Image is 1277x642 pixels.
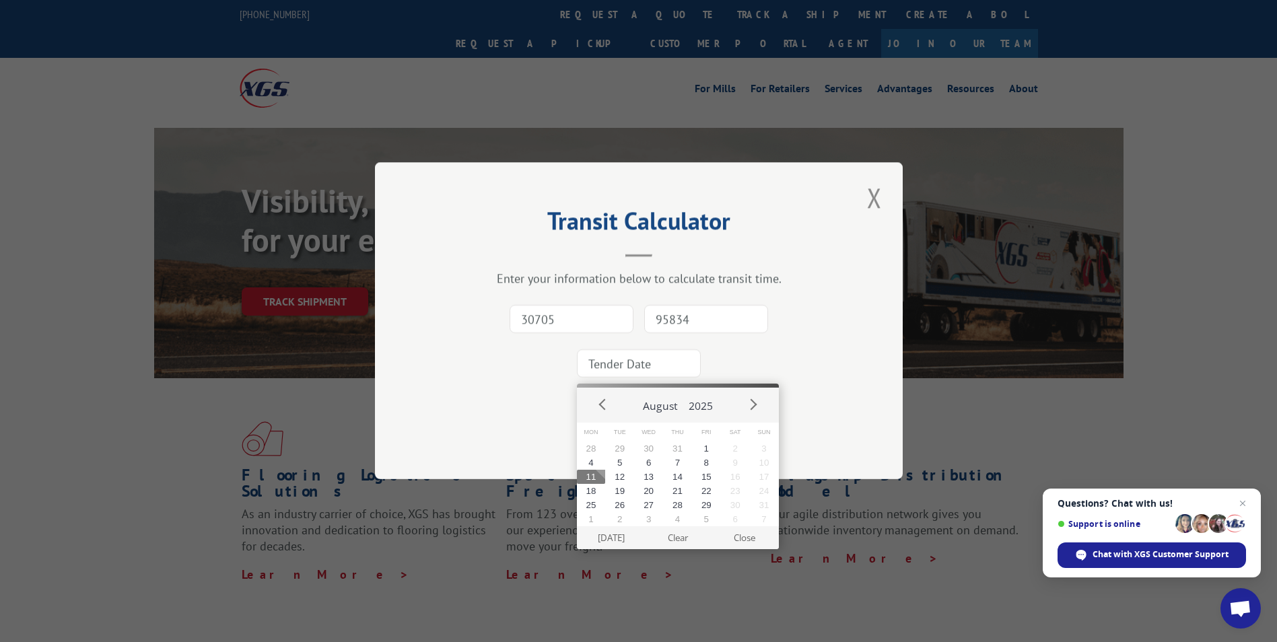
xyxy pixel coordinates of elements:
[711,526,778,549] button: Close
[663,484,692,498] button: 21
[663,441,692,456] button: 31
[721,423,750,442] span: Sat
[577,470,606,484] button: 11
[634,498,663,512] button: 27
[750,512,779,526] button: 7
[442,271,835,287] div: Enter your information below to calculate transit time.
[634,456,663,470] button: 6
[692,456,721,470] button: 8
[442,211,835,237] h2: Transit Calculator
[634,512,663,526] button: 3
[721,470,750,484] button: 16
[510,306,633,334] input: Origin Zip
[1058,519,1171,529] span: Support is online
[605,441,634,456] button: 29
[605,470,634,484] button: 12
[577,441,606,456] button: 28
[692,498,721,512] button: 29
[863,179,886,216] button: Close modal
[637,388,683,419] button: August
[577,350,701,378] input: Tender Date
[605,423,634,442] span: Tue
[605,484,634,498] button: 19
[721,484,750,498] button: 23
[1093,548,1229,561] span: Chat with XGS Customer Support
[605,456,634,470] button: 5
[1058,498,1246,509] span: Questions? Chat with us!
[750,456,779,470] button: 10
[721,456,750,470] button: 9
[663,456,692,470] button: 7
[663,470,692,484] button: 14
[750,441,779,456] button: 3
[634,423,663,442] span: Wed
[721,512,750,526] button: 6
[692,512,721,526] button: 5
[593,394,613,414] button: Prev
[692,470,721,484] button: 15
[750,470,779,484] button: 17
[577,456,606,470] button: 4
[721,498,750,512] button: 30
[750,423,779,442] span: Sun
[577,512,606,526] button: 1
[578,526,644,549] button: [DATE]
[721,441,750,456] button: 2
[692,484,721,498] button: 22
[1058,542,1246,568] span: Chat with XGS Customer Support
[692,423,721,442] span: Fri
[663,423,692,442] span: Thu
[644,306,768,334] input: Dest. Zip
[577,423,606,442] span: Mon
[1220,588,1261,629] a: Open chat
[683,388,718,419] button: 2025
[577,498,606,512] button: 25
[692,441,721,456] button: 1
[634,470,663,484] button: 13
[605,512,634,526] button: 2
[663,512,692,526] button: 4
[750,498,779,512] button: 31
[750,484,779,498] button: 24
[634,484,663,498] button: 20
[634,441,663,456] button: 30
[577,484,606,498] button: 18
[743,394,763,414] button: Next
[663,498,692,512] button: 28
[605,498,634,512] button: 26
[644,526,711,549] button: Clear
